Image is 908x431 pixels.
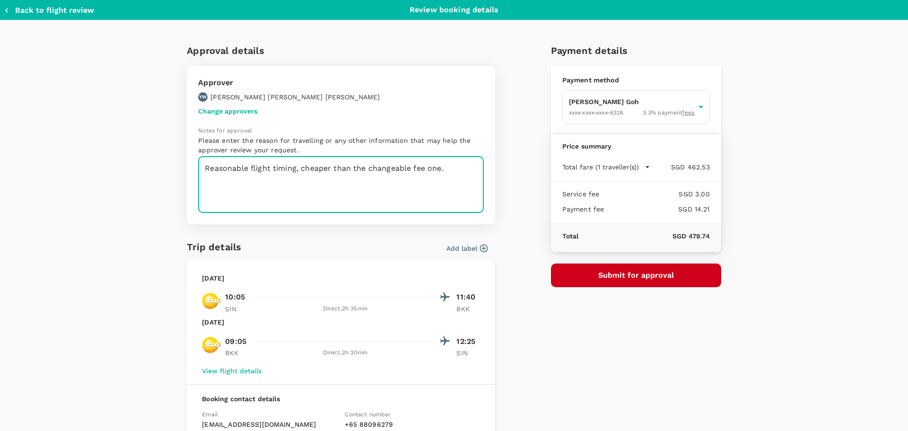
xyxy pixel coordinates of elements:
p: Notes for approval [198,126,484,136]
div: Direct , 2h 35min [254,304,436,314]
p: 10:05 [225,291,245,303]
p: 09:05 [225,336,246,347]
p: Please enter the reason for travelling or any other information that may help the approver review... [198,136,484,155]
h6: Payment details [551,43,721,58]
button: Change approvers [198,107,257,115]
p: SGD 462.53 [650,162,710,172]
p: Total fare (1 traveller(s)) [562,162,639,172]
h6: Trip details [187,239,241,255]
div: [PERSON_NAME] GohXXXX-XXXX-XXXX-63263.3% paymentfees [562,90,710,124]
p: Review booking details [410,4,498,16]
p: Price summary [562,141,710,151]
p: 11:40 [456,291,480,303]
button: Submit for approval [551,264,721,287]
p: Booking contact details [202,394,480,404]
p: [EMAIL_ADDRESS][DOMAIN_NAME] [202,420,337,429]
p: 12:25 [456,336,480,347]
span: Contact number [345,411,391,418]
p: Service fee [562,189,600,199]
p: YW [199,94,207,100]
p: BKK [456,304,480,314]
p: [DATE] [202,317,224,327]
div: Direct , 2h 20min [254,348,436,358]
p: BKK [225,348,249,358]
p: Payment method [562,75,710,85]
span: 3.3 % payment [643,108,694,118]
img: TR [202,291,221,310]
p: SGD 3.00 [599,189,709,199]
u: fees [682,109,695,116]
p: [PERSON_NAME] [PERSON_NAME] [PERSON_NAME] [210,92,380,102]
p: SIN [225,304,249,314]
p: SGD 479.74 [578,231,709,241]
h6: Approval details [187,43,495,58]
button: Add label [446,244,488,253]
button: Back to flight review [4,6,94,15]
p: SGD 14.21 [604,204,709,214]
p: SIN [456,348,480,358]
p: [PERSON_NAME] Goh [569,97,695,106]
p: + 65 88096279 [345,420,480,429]
button: View flight details [202,367,262,375]
button: Total fare (1 traveller(s)) [562,162,650,172]
span: XXXX-XXXX-XXXX-6326 [569,109,624,116]
p: Payment fee [562,204,604,214]
img: TR [202,335,221,354]
span: Email [202,411,218,418]
p: Approver [198,77,380,88]
p: Total [562,231,579,241]
p: [DATE] [202,273,224,283]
